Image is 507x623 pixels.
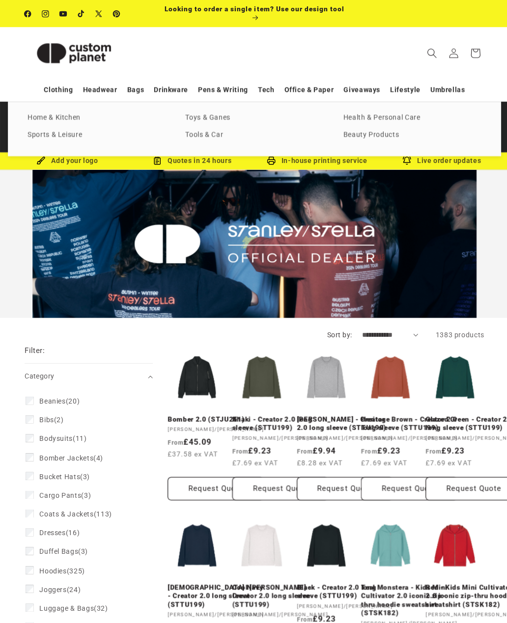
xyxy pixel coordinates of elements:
span: Category [25,371,54,379]
button: Request Quote [231,475,327,498]
a: Bags [127,81,143,98]
img: Foreground [106,199,401,287]
a: Home & Kitchen [28,111,165,124]
span: (4) [39,452,103,460]
a: Tech [257,81,273,98]
span: Bomber Jackets [39,452,93,460]
img: Order updates [401,156,410,164]
a: Umbrellas [429,81,463,98]
span: (325) [39,564,84,573]
a: Lifestyle [389,81,419,98]
span: Cargo Pants [39,489,81,497]
a: Sports & Leisure [28,128,165,141]
a: Giveaways [342,81,379,98]
a: Health & Personal Care [342,111,479,124]
label: Sort by: [326,329,350,337]
a: Pens & Writing [197,81,247,98]
span: Joggers [39,583,66,591]
img: In-house printing [266,156,275,164]
span: (16) [39,526,80,535]
img: Order Updates Icon [152,156,161,164]
button: Request Quote [167,475,263,498]
iframe: Chat Widget [338,517,507,623]
div: In-house printing service [253,154,378,166]
button: Request Quote [296,475,392,498]
span: (32) [39,601,108,610]
a: Drinkware [153,81,187,98]
a: Toys & Ganes [185,111,322,124]
span: (3) [39,470,89,479]
a: [PERSON_NAME] - Creator 2.0 long sleeve (STTU199) [296,413,392,431]
span: Duffel Bags [39,545,78,553]
a: Beauty Products [342,128,479,141]
span: 1383 products [434,329,482,337]
span: (24) [39,583,81,592]
a: Heritage Brown - Creator 2.0 long sleeve (STTU199) [360,413,455,431]
a: Clothing [44,81,73,98]
a: Bomber 2.0 (STJU251) [167,413,263,422]
img: Custom Planet [25,31,123,75]
span: Looking to order a single item? Use our design tool [164,5,343,13]
div: Quotes in 24 hours [129,154,253,166]
a: [DEMOGRAPHIC_DATA] Navy - Creator 2.0 long sleeve (STTU199) [167,581,263,607]
span: Bodysuits [39,433,72,441]
a: Tools & Car [185,128,322,141]
a: Headwear [83,81,117,98]
a: Custom Planet [21,27,127,79]
a: Black - Creator 2.0 long sleeve (STTU199) [296,581,392,598]
span: Bucket Hats [39,471,80,479]
a: Cool [PERSON_NAME] - Creator 2.0 long sleeve (STTU199) [231,581,327,607]
span: Dresses [39,527,65,535]
button: Request Quote [360,475,455,498]
h2: Filter: [25,344,45,355]
div: Add your logo [5,154,129,166]
summary: Search [420,42,441,64]
a: Office & Paper [283,81,332,98]
span: Hoodies [39,565,66,572]
span: Bibs [39,414,54,422]
span: Luggage & Bags [39,602,93,610]
span: (3) [39,489,90,498]
img: Brush Icon [36,156,45,164]
a: Khaki - Creator 2.0 long sleeve (STTU199) [231,413,327,431]
summary: Category (0 selected) [25,362,152,387]
span: (11) [39,433,86,441]
span: (20) [39,395,80,404]
span: Beanies [39,396,65,404]
span: (3) [39,545,87,554]
span: Coats & Jackets [39,508,93,516]
div: Live order updates [378,154,502,166]
span: (2) [39,414,63,423]
span: (113) [39,508,112,516]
